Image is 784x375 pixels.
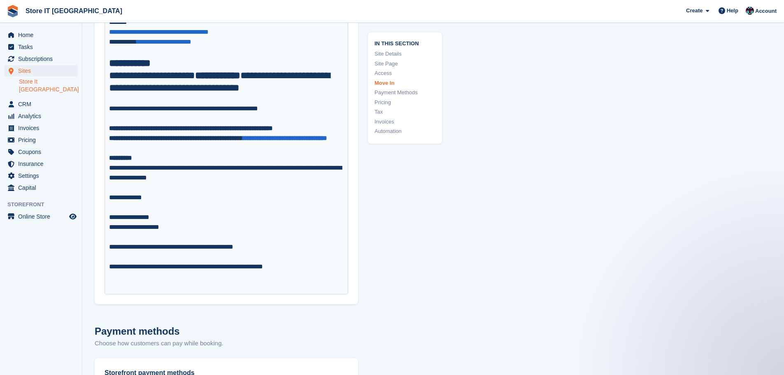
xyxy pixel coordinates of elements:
[4,41,78,53] a: menu
[18,65,67,77] span: Sites
[375,50,435,58] a: Site Details
[18,41,67,53] span: Tasks
[375,127,435,135] a: Automation
[755,7,777,15] span: Account
[375,117,435,126] a: Invoices
[68,212,78,221] a: Preview store
[375,108,435,116] a: Tax
[18,110,67,122] span: Analytics
[7,200,82,209] span: Storefront
[375,79,435,87] a: Move In
[4,182,78,193] a: menu
[375,59,435,68] a: Site Page
[746,7,754,15] img: James Campbell Adamson
[375,98,435,106] a: Pricing
[4,110,78,122] a: menu
[19,78,78,93] a: Store It [GEOGRAPHIC_DATA]
[4,134,78,146] a: menu
[4,170,78,182] a: menu
[4,65,78,77] a: menu
[18,122,67,134] span: Invoices
[18,134,67,146] span: Pricing
[18,158,67,170] span: Insurance
[18,98,67,110] span: CRM
[4,122,78,134] a: menu
[375,39,435,47] span: In this section
[18,29,67,41] span: Home
[686,7,703,15] span: Create
[95,324,358,339] h2: Payment methods
[18,146,67,158] span: Coupons
[95,339,358,348] p: Choose how customers can pay while booking.
[7,5,19,17] img: stora-icon-8386f47178a22dfd0bd8f6a31ec36ba5ce8667c1dd55bd0f319d3a0aa187defe.svg
[4,29,78,41] a: menu
[4,146,78,158] a: menu
[18,170,67,182] span: Settings
[375,89,435,97] a: Payment Methods
[375,69,435,77] a: Access
[22,4,126,18] a: Store IT [GEOGRAPHIC_DATA]
[4,211,78,222] a: menu
[18,211,67,222] span: Online Store
[4,158,78,170] a: menu
[4,98,78,110] a: menu
[18,53,67,65] span: Subscriptions
[727,7,738,15] span: Help
[18,182,67,193] span: Capital
[4,53,78,65] a: menu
